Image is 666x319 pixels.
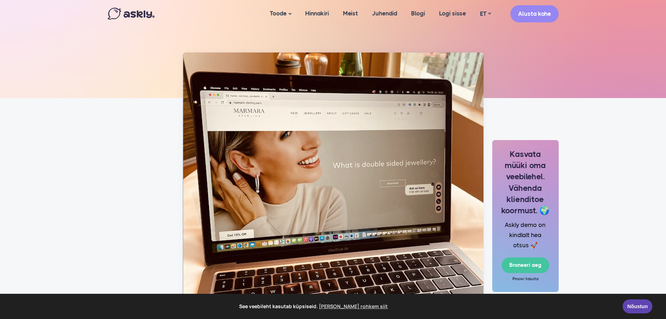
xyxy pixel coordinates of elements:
a: Broneeri aeg [502,257,549,273]
a: learn more about cookies [318,301,389,312]
span: See veebileht kasutab küpsiseid. [10,301,618,312]
a: ET [473,9,498,19]
img: Askly [108,8,155,20]
h3: Kasvata müüki oma veebilehel. Vähenda klienditoe koormust. 🌍 [501,149,550,216]
img: Marmara Sterling: Askly võiks olla igal e-poe lehel [183,53,484,318]
a: Alusta kohe [510,5,559,22]
p: Askly demo on kindlalt hea otsus 🚀 [501,220,550,250]
small: Proovi tasuta [513,276,538,281]
a: Nõustun [623,299,652,313]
